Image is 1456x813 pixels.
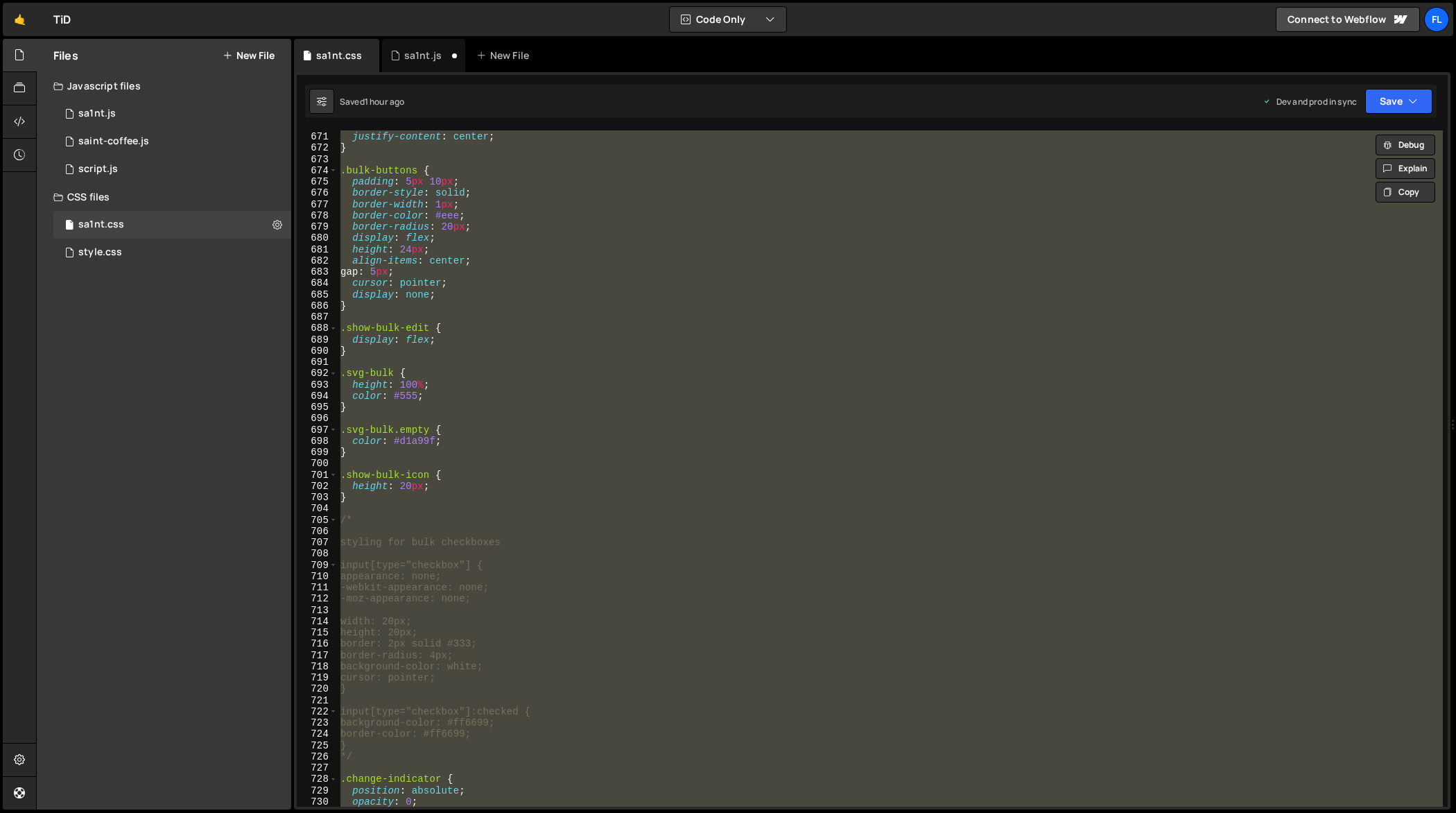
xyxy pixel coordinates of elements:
[297,515,338,526] div: 705
[53,128,291,155] div: 4604/27020.js
[297,616,338,627] div: 714
[297,165,338,176] div: 674
[297,187,338,198] div: 676
[3,3,37,36] a: 🤙
[297,492,338,503] div: 703
[297,311,338,323] div: 687
[365,96,405,108] div: 1 hour ago
[297,548,338,559] div: 708
[1376,182,1435,203] button: Copy
[297,638,338,649] div: 716
[297,661,338,672] div: 718
[297,796,338,807] div: 730
[297,323,338,334] div: 688
[297,481,338,492] div: 702
[297,154,338,165] div: 673
[297,717,338,728] div: 723
[1276,7,1420,32] a: Connect to Webflow
[297,695,338,706] div: 721
[297,277,338,289] div: 684
[297,425,338,436] div: 697
[297,593,338,604] div: 712
[297,582,338,593] div: 711
[1365,89,1432,114] button: Save
[297,560,338,571] div: 709
[297,683,338,694] div: 720
[297,751,338,762] div: 726
[297,334,338,345] div: 689
[297,728,338,739] div: 724
[78,219,124,231] div: sa1nt.css
[297,266,338,277] div: 683
[297,131,338,142] div: 671
[78,246,122,259] div: style.css
[297,300,338,311] div: 686
[297,605,338,616] div: 713
[297,526,338,537] div: 706
[297,232,338,243] div: 680
[297,447,338,458] div: 699
[297,402,338,413] div: 695
[223,50,275,61] button: New File
[1376,158,1435,179] button: Explain
[53,155,291,183] div: 4604/24567.js
[297,345,338,357] div: 690
[53,11,71,28] div: TiD
[297,470,338,481] div: 701
[78,108,116,120] div: sa1nt.js
[297,740,338,751] div: 725
[297,368,338,379] div: 692
[297,199,338,210] div: 677
[53,239,291,266] div: 4604/25434.css
[78,135,149,148] div: saint-coffee.js
[297,537,338,548] div: 707
[297,762,338,773] div: 727
[297,436,338,447] div: 698
[297,289,338,300] div: 685
[316,49,362,62] div: sa1nt.css
[297,650,338,661] div: 717
[404,49,442,62] div: sa1nt.js
[476,49,535,62] div: New File
[1424,7,1449,32] a: Fl
[53,48,78,63] h2: Files
[297,503,338,514] div: 704
[340,96,404,108] div: Saved
[37,72,291,100] div: Javascript files
[1376,135,1435,155] button: Debug
[53,211,291,239] div: sa1nt.css
[297,176,338,187] div: 675
[297,627,338,638] div: 715
[53,100,291,128] div: sa1nt.js
[297,379,338,391] div: 693
[297,244,338,255] div: 681
[297,706,338,717] div: 722
[297,672,338,683] div: 719
[78,163,118,176] div: script.js
[297,458,338,469] div: 700
[297,142,338,153] div: 672
[297,773,338,785] div: 728
[297,391,338,402] div: 694
[670,7,786,32] button: Code Only
[297,785,338,796] div: 729
[37,183,291,211] div: CSS files
[297,255,338,266] div: 682
[297,571,338,582] div: 710
[297,413,338,424] div: 696
[297,210,338,221] div: 678
[297,221,338,232] div: 679
[297,357,338,368] div: 691
[1263,96,1357,108] div: Dev and prod in sync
